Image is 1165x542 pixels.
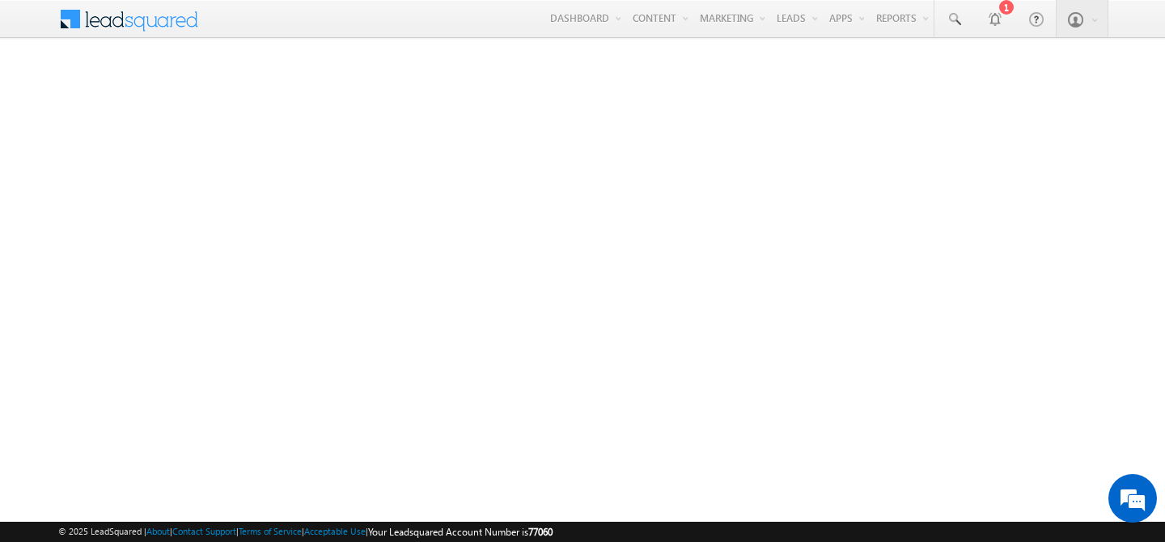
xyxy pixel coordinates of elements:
[304,526,366,536] a: Acceptable Use
[146,526,170,536] a: About
[239,526,302,536] a: Terms of Service
[528,526,553,538] span: 77060
[172,526,236,536] a: Contact Support
[368,526,553,538] span: Your Leadsquared Account Number is
[58,524,553,540] span: © 2025 LeadSquared | | | | |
